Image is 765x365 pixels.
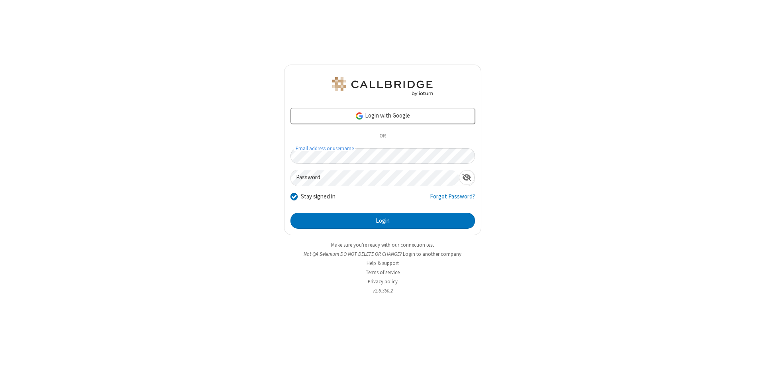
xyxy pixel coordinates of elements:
button: Login to another company [403,250,461,258]
button: Login [290,213,475,229]
a: Make sure you're ready with our connection test [331,241,434,248]
li: v2.6.350.2 [284,287,481,294]
input: Password [291,170,459,186]
label: Stay signed in [301,192,335,201]
a: Help & support [367,260,399,267]
a: Forgot Password? [430,192,475,207]
img: QA Selenium DO NOT DELETE OR CHANGE [331,77,434,96]
a: Privacy policy [368,278,398,285]
a: Terms of service [366,269,400,276]
li: Not QA Selenium DO NOT DELETE OR CHANGE? [284,250,481,258]
img: google-icon.png [355,112,364,120]
span: OR [376,131,389,142]
div: Show password [459,170,475,185]
input: Email address or username [290,148,475,164]
a: Login with Google [290,108,475,124]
